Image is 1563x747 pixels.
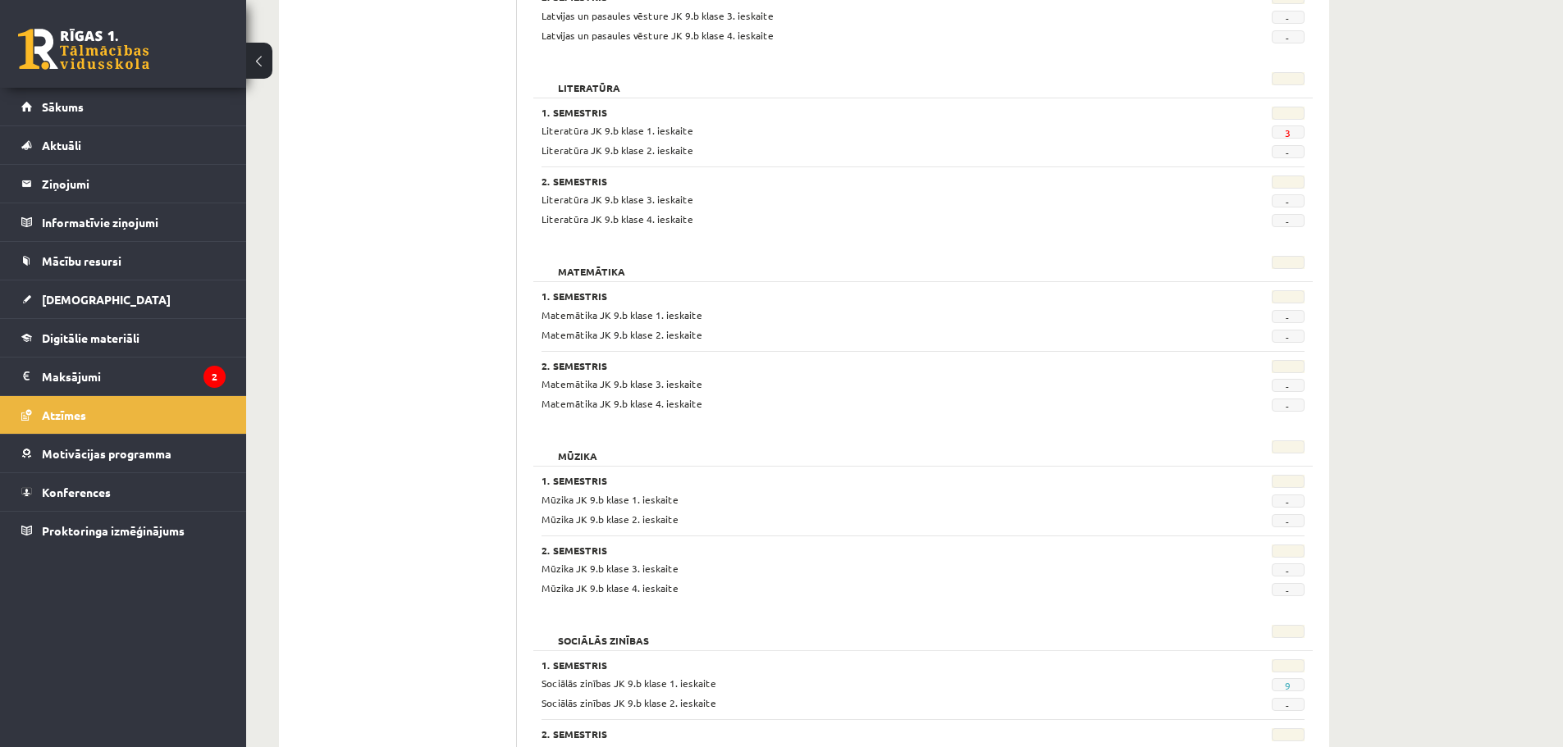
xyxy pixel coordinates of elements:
span: Latvijas un pasaules vēsture JK 9.b klase 4. ieskaite [542,29,774,42]
h2: Mūzika [542,440,614,457]
h2: Sociālās zinības [542,625,665,641]
a: Digitālie materiāli [21,319,226,357]
span: - [1272,145,1305,158]
h3: 2. Semestris [542,544,1173,556]
span: - [1272,310,1305,323]
legend: Ziņojumi [42,165,226,203]
span: Matemātika JK 9.b klase 4. ieskaite [542,397,702,410]
span: Mūzika JK 9.b klase 4. ieskaite [542,581,679,594]
span: Sociālās zinības JK 9.b klase 2. ieskaite [542,696,716,709]
h3: 2. Semestris [542,728,1173,740]
span: Aktuāli [42,138,81,153]
span: - [1272,11,1305,24]
h3: 2. Semestris [542,175,1173,187]
span: - [1272,563,1305,576]
span: Matemātika JK 9.b klase 1. ieskaite [542,308,702,321]
span: Literatūra JK 9.b klase 1. ieskaite [542,124,693,137]
span: - [1272,399,1305,412]
span: - [1272,698,1305,711]
span: Mūzika JK 9.b klase 2. ieskaite [542,512,679,526]
h2: Literatūra [542,72,637,89]
h2: Matemātika [542,256,642,272]
span: Mācību resursi [42,253,121,268]
a: Ziņojumi [21,165,226,203]
span: Mūzika JK 9.b klase 3. ieskaite [542,562,679,575]
span: Konferences [42,485,111,499]
span: - [1272,494,1305,508]
a: Motivācijas programma [21,435,226,472]
h3: 1. Semestris [542,107,1173,118]
span: Motivācijas programma [42,446,171,461]
span: Literatūra JK 9.b klase 2. ieskaite [542,143,693,157]
span: Sākums [42,99,84,114]
a: Maksājumi2 [21,358,226,395]
span: Matemātika JK 9.b klase 2. ieskaite [542,328,702,341]
span: Literatūra JK 9.b klase 4. ieskaite [542,212,693,225]
legend: Informatīvie ziņojumi [42,203,226,241]
a: Rīgas 1. Tālmācības vidusskola [18,29,149,70]
span: Latvijas un pasaules vēsture JK 9.b klase 3. ieskaite [542,9,774,22]
span: - [1272,330,1305,343]
a: Konferences [21,473,226,511]
span: - [1272,379,1305,392]
a: Atzīmes [21,396,226,434]
span: - [1272,214,1305,227]
span: [DEMOGRAPHIC_DATA] [42,292,171,307]
a: Proktoringa izmēģinājums [21,512,226,549]
legend: Maksājumi [42,358,226,395]
h3: 1. Semestris [542,475,1173,486]
a: [DEMOGRAPHIC_DATA] [21,280,226,318]
span: Atzīmes [42,408,86,422]
a: Sākums [21,88,226,125]
a: Mācību resursi [21,242,226,280]
span: Matemātika JK 9.b klase 3. ieskaite [542,377,702,390]
span: Sociālās zinības JK 9.b klase 1. ieskaite [542,676,716,690]
a: 9 [1285,679,1291,692]
span: Digitālie materiāli [42,330,139,345]
span: Proktoringa izmēģinājums [42,523,185,538]
span: - [1272,30,1305,43]
i: 2 [203,366,226,388]
a: Aktuāli [21,126,226,164]
a: 3 [1285,126,1291,139]
a: Informatīvie ziņojumi [21,203,226,241]
span: - [1272,514,1305,527]
h3: 2. Semestris [542,360,1173,371]
span: - [1272,194,1305,207]
h3: 1. Semestris [542,659,1173,671]
span: - [1272,583,1305,596]
span: Mūzika JK 9.b klase 1. ieskaite [542,493,679,506]
span: Literatūra JK 9.b klase 3. ieskaite [542,193,693,206]
h3: 1. Semestris [542,290,1173,302]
